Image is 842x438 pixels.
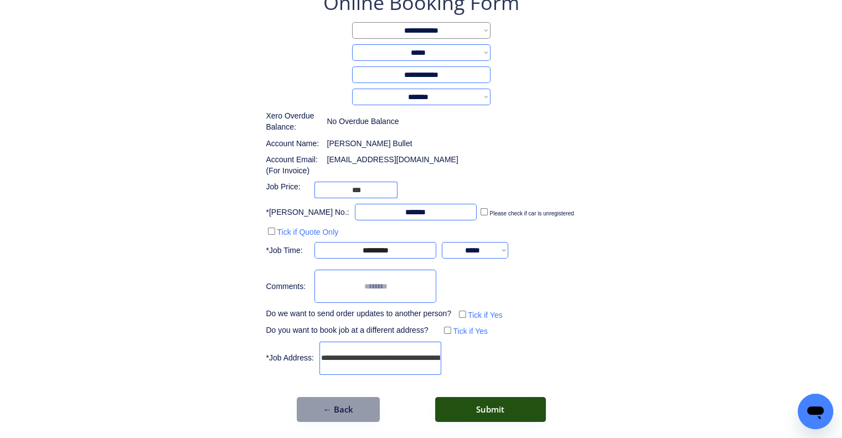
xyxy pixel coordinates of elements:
[435,397,546,422] button: Submit
[266,325,436,336] div: Do you want to book job at a different address?
[489,210,574,217] label: Please check if car is unregistered
[266,111,321,132] div: Xero Overdue Balance:
[266,182,309,193] div: Job Price:
[266,281,309,292] div: Comments:
[266,308,451,320] div: Do we want to send order updates to another person?
[327,116,399,127] div: No Overdue Balance
[266,138,321,150] div: Account Name:
[266,353,313,364] div: *Job Address:
[327,138,412,150] div: [PERSON_NAME] Bullet
[277,228,338,236] label: Tick if Quote Only
[468,311,503,320] label: Tick if Yes
[798,394,833,429] iframe: Button to launch messaging window
[266,154,321,176] div: Account Email: (For Invoice)
[327,154,458,166] div: [EMAIL_ADDRESS][DOMAIN_NAME]
[297,397,380,422] button: ← Back
[266,245,309,256] div: *Job Time:
[266,207,349,218] div: *[PERSON_NAME] No.:
[453,327,488,336] label: Tick if Yes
